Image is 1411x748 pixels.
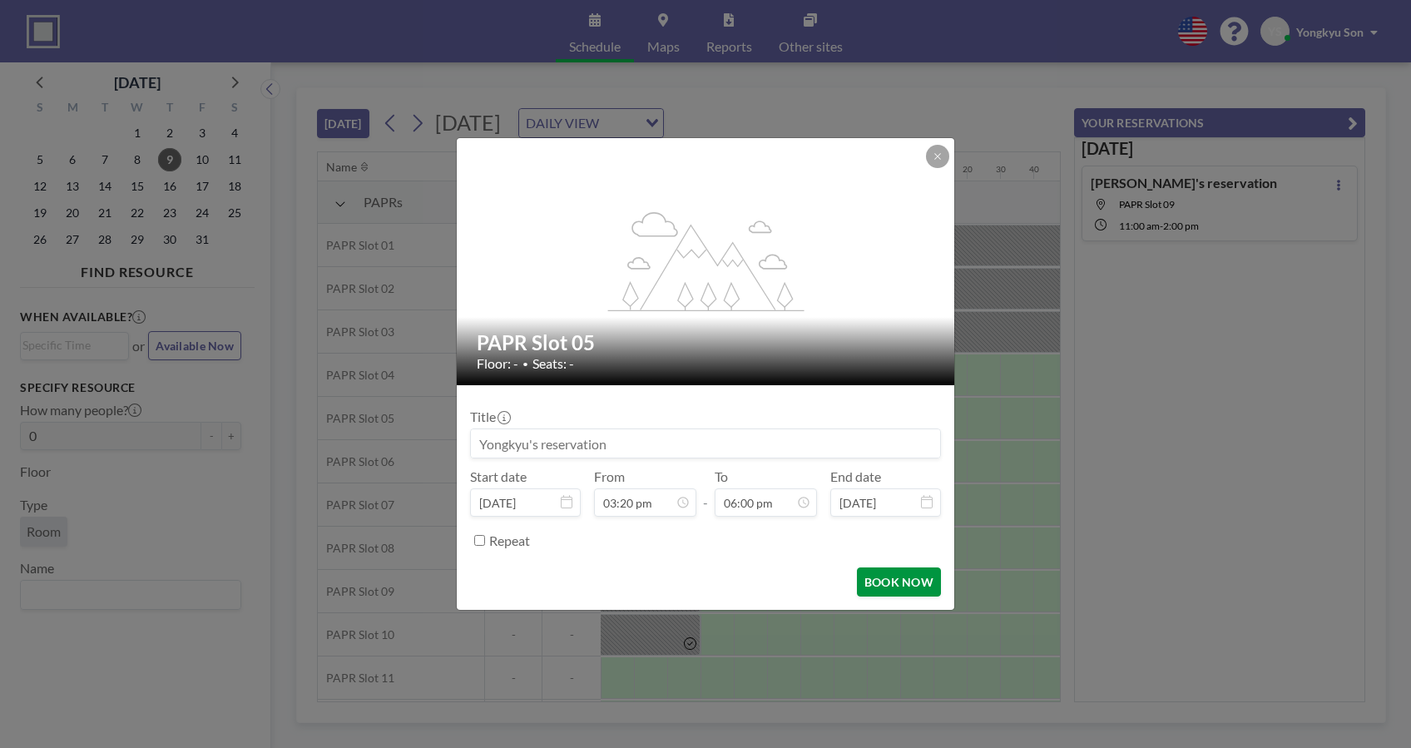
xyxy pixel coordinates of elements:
label: Title [470,409,509,425]
button: BOOK NOW [857,567,941,597]
span: - [703,474,708,511]
label: Repeat [489,533,530,549]
span: Seats: - [532,355,574,372]
input: Yongkyu's reservation [471,429,940,458]
label: From [594,468,625,485]
label: To [715,468,728,485]
span: • [522,358,528,370]
span: Floor: - [477,355,518,372]
label: Start date [470,468,527,485]
g: flex-grow: 1.2; [608,211,805,310]
h2: PAPR Slot 05 [477,330,936,355]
